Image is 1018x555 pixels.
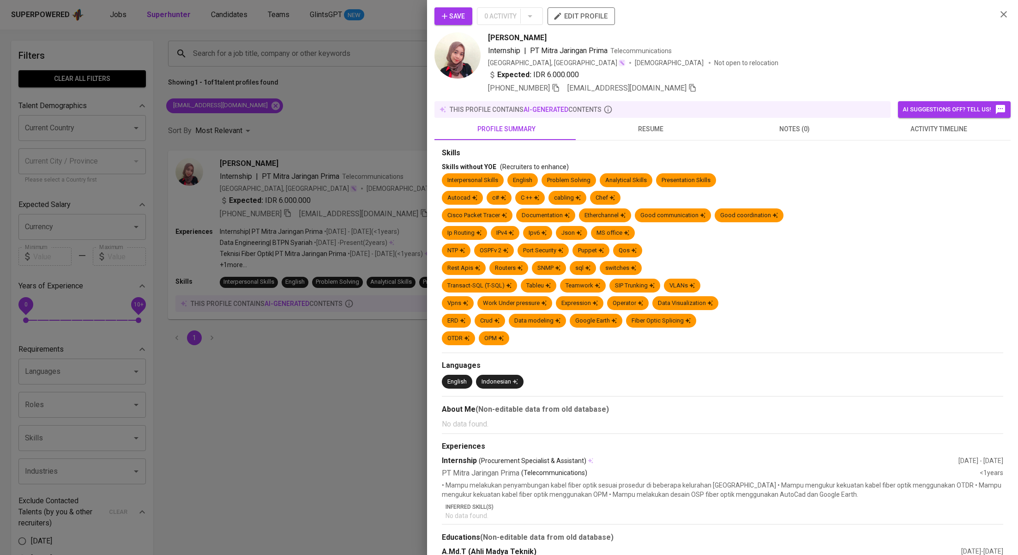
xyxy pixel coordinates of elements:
span: [DEMOGRAPHIC_DATA] [635,58,705,67]
p: (Telecommunications) [521,468,587,479]
span: (Recruiters to enhance) [500,163,569,171]
div: Google Earth [575,317,617,325]
div: Json [561,229,582,238]
button: Save [434,7,472,25]
div: Work Under pressure [483,299,547,308]
div: Analytical Skills [605,176,647,185]
div: Presentation Skills [662,176,711,185]
span: AI-generated [524,106,568,113]
div: ERD [447,317,465,325]
div: switches [605,264,636,273]
div: Ip Routing [447,229,482,238]
div: Teamwork [566,281,600,290]
div: Interpersonal Skills [447,176,498,185]
div: Rest Apis [447,264,480,273]
div: English [513,176,532,185]
span: resume [584,123,717,135]
div: SNMP [537,264,560,273]
span: [EMAIL_ADDRESS][DOMAIN_NAME] [567,84,687,92]
div: PT Mitra Jaringan Prima [442,468,980,479]
div: English [447,378,467,386]
div: Vpns [447,299,468,308]
span: edit profile [555,10,608,22]
div: Tableu [526,281,551,290]
div: Cisco Packet Tracer [447,211,507,220]
span: AI suggestions off? Tell us! [903,104,1006,115]
div: Good coordination [720,211,778,220]
div: About Me [442,404,1003,415]
p: No data found. [442,419,1003,430]
p: this profile contains contents [450,105,602,114]
div: Crud [480,317,500,325]
div: sql [575,264,590,273]
div: MS office [596,229,629,238]
div: Internship [442,456,958,466]
div: <1 years [980,468,1003,479]
div: VLANs [669,281,695,290]
button: edit profile [548,7,615,25]
div: Problem Solving [547,176,590,185]
span: Skills without YOE [442,163,496,171]
div: Good communication [640,211,705,220]
div: Data modeling [514,317,560,325]
span: [PERSON_NAME] [488,32,547,43]
span: | [524,45,526,56]
span: profile summary [440,123,573,135]
div: Skills [442,148,1003,159]
p: No data found. [446,511,1003,520]
div: Fiber Optic Splicing [632,317,691,325]
span: Telecommunications [610,47,672,55]
div: OSPFv 2 [480,246,508,255]
b: (Non-editable data from old database) [480,533,614,542]
div: Experiences [442,441,1003,452]
div: [GEOGRAPHIC_DATA], [GEOGRAPHIC_DATA] [488,58,626,67]
a: edit profile [548,12,615,19]
img: f7a5deff963f67a2372d9d9ff5e8a4c2.jpg [434,32,481,79]
button: AI suggestions off? Tell us! [898,101,1011,118]
div: Transact-SQL (T-SQL) [447,281,512,290]
div: Routers [495,264,523,273]
img: magic_wand.svg [618,59,626,67]
div: Documentation [522,211,570,220]
div: Languages [442,360,1003,371]
span: notes (0) [728,123,861,135]
span: Save [442,11,465,22]
div: [DATE] - [DATE] [958,456,1003,465]
b: (Non-editable data from old database) [476,405,609,414]
div: Educations [442,532,1003,543]
span: Internship [488,46,520,55]
div: OPM [484,334,504,343]
div: OTDR [447,334,470,343]
div: NTP [447,246,465,255]
div: Autocad [447,194,477,202]
div: c# [492,194,506,202]
p: Inferred Skill(s) [446,503,1003,511]
p: • Mampu melakukan penyambungan kabel fiber optik sesuai prosedur di beberapa kelurahan [GEOGRAPHI... [442,481,1003,499]
div: Qos [619,246,637,255]
span: [PHONE_NUMBER] [488,84,550,92]
div: Chef [596,194,615,202]
span: PT Mitra Jaringan Prima [530,46,608,55]
div: Indonesian [482,378,518,386]
div: Operator [613,299,643,308]
div: IPv4 [496,229,514,238]
div: Expression [561,299,598,308]
div: C ++ [521,194,539,202]
div: SIP Trunking [615,281,655,290]
span: activity timeline [872,123,1005,135]
div: Ipv6 [529,229,547,238]
p: Not open to relocation [714,58,778,67]
div: cabling [554,194,581,202]
span: (Procurement Specialist & Assistant) [479,456,586,465]
b: Expected: [497,69,531,80]
div: Data Visualization [658,299,713,308]
div: Puppet [578,246,604,255]
span: [DATE] - [DATE] [961,548,1003,555]
div: IDR 6.000.000 [488,69,579,80]
div: Port Security [523,246,563,255]
div: Etherchannel [584,211,626,220]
